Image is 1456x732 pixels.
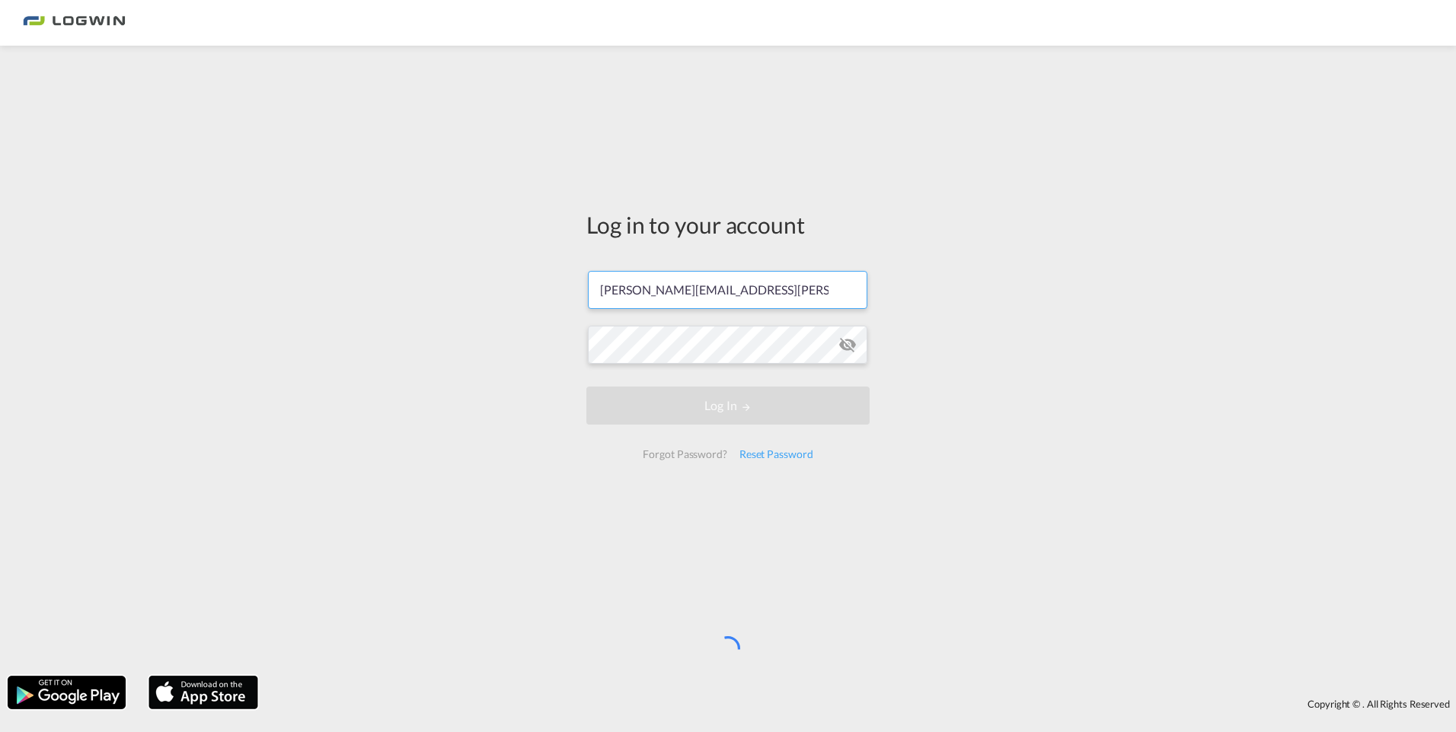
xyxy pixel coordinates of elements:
[586,208,870,240] div: Log in to your account
[586,387,870,425] button: LOGIN
[637,441,733,468] div: Forgot Password?
[147,674,260,711] img: apple.png
[733,441,819,468] div: Reset Password
[588,271,867,309] input: Enter email/phone number
[23,6,126,40] img: bc73a0e0d8c111efacd525e4c8ad7d32.png
[6,674,127,711] img: google.png
[838,336,857,354] md-icon: icon-eye-off
[266,691,1456,717] div: Copyright © . All Rights Reserved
